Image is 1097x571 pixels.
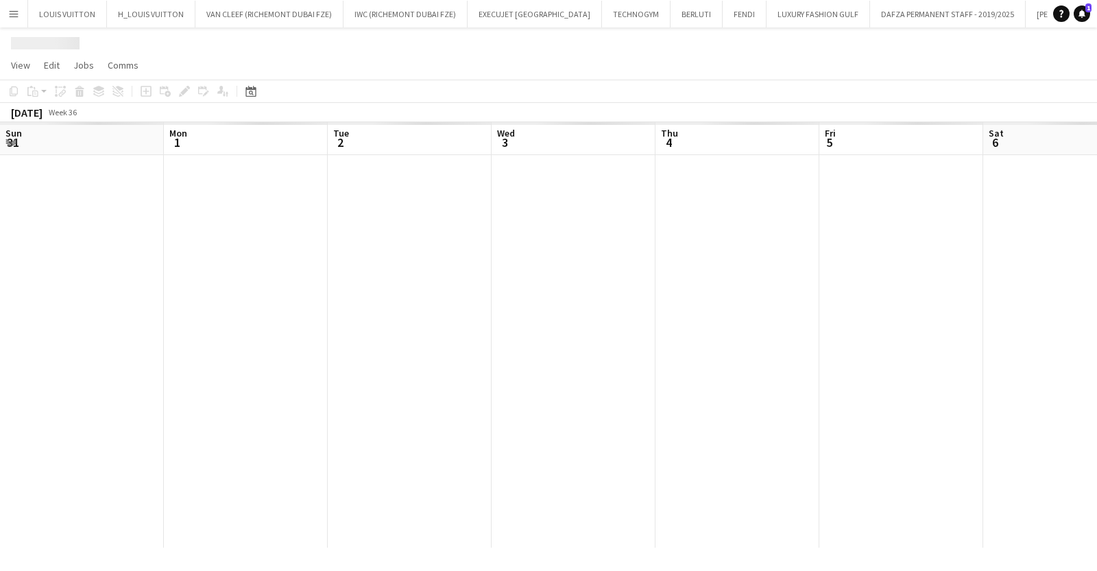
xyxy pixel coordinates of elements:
span: Week 36 [45,107,80,117]
div: [DATE] [11,106,43,119]
span: Jobs [73,59,94,71]
span: Edit [44,59,60,71]
a: 1 [1074,5,1090,22]
span: 1 [1085,3,1092,12]
span: View [11,59,30,71]
button: DAFZA PERMANENT STAFF - 2019/2025 [870,1,1026,27]
button: VAN CLEEF (RICHEMONT DUBAI FZE) [195,1,343,27]
button: H_LOUIS VUITTON [107,1,195,27]
button: TECHNOGYM [602,1,671,27]
button: BERLUTI [671,1,723,27]
span: Comms [108,59,138,71]
button: LOUIS VUITTON [28,1,107,27]
button: IWC (RICHEMONT DUBAI FZE) [343,1,468,27]
a: Jobs [68,56,99,74]
a: Edit [38,56,65,74]
button: LUXURY FASHION GULF [767,1,870,27]
a: Comms [102,56,144,74]
button: EXECUJET [GEOGRAPHIC_DATA] [468,1,602,27]
button: FENDI [723,1,767,27]
a: View [5,56,36,74]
